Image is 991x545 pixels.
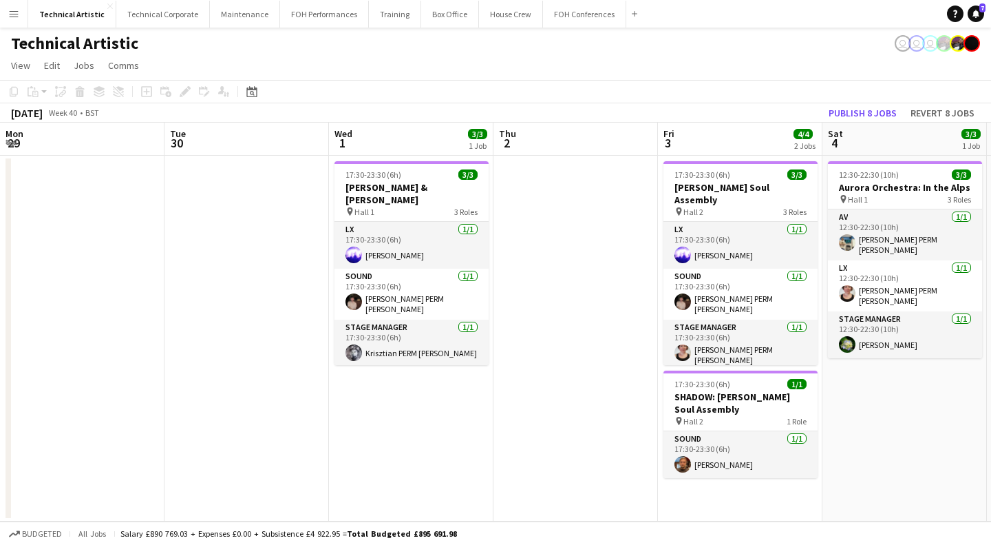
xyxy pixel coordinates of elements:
button: Publish 8 jobs [823,104,902,122]
app-card-role: Sound1/117:30-23:30 (6h)[PERSON_NAME] PERM [PERSON_NAME] [334,269,489,320]
button: Budgeted [7,526,64,542]
app-user-avatar: Sally PERM Pochciol [895,35,911,52]
button: Box Office [421,1,479,28]
button: Technical Corporate [116,1,210,28]
h3: [PERSON_NAME] & [PERSON_NAME] [334,181,489,206]
span: 3/3 [787,169,807,180]
span: 4 [826,135,843,151]
app-card-role: LX1/117:30-23:30 (6h)[PERSON_NAME] [663,222,818,269]
app-job-card: 12:30-22:30 (10h)3/3Aurora Orchestra: In the Alps Hall 13 RolesAV1/112:30-22:30 (10h)[PERSON_NAME... [828,161,982,358]
button: Technical Artistic [28,1,116,28]
a: Jobs [68,56,100,74]
app-job-card: 17:30-23:30 (6h)3/3[PERSON_NAME] Soul Assembly Hall 23 RolesLX1/117:30-23:30 (6h)[PERSON_NAME]Sou... [663,161,818,365]
span: Week 40 [45,107,80,118]
app-card-role: Stage Manager1/112:30-22:30 (10h)[PERSON_NAME] [828,311,982,358]
button: House Crew [479,1,543,28]
app-card-role: LX1/112:30-22:30 (10h)[PERSON_NAME] PERM [PERSON_NAME] [828,260,982,311]
span: 3/3 [952,169,971,180]
h3: SHADOW: [PERSON_NAME] Soul Assembly [663,391,818,415]
span: 17:30-23:30 (6h) [674,169,730,180]
span: Jobs [74,59,94,72]
app-card-role: Stage Manager1/117:30-23:30 (6h)[PERSON_NAME] PERM [PERSON_NAME] [663,320,818,371]
app-card-role: AV1/112:30-22:30 (10h)[PERSON_NAME] PERM [PERSON_NAME] [828,209,982,260]
span: View [11,59,30,72]
span: 2 [497,135,516,151]
span: 1 [332,135,352,151]
span: 4/4 [793,129,813,139]
span: 12:30-22:30 (10h) [839,169,899,180]
div: 2 Jobs [794,141,816,151]
app-user-avatar: Liveforce Admin [922,35,939,52]
span: 1 Role [787,416,807,426]
button: Maintenance [210,1,280,28]
button: FOH Performances [280,1,369,28]
button: FOH Conferences [543,1,626,28]
app-user-avatar: Zubair PERM Dhalla [950,35,966,52]
span: Sat [828,127,843,140]
span: 3/3 [458,169,478,180]
a: 7 [968,6,984,22]
span: 7 [979,3,985,12]
app-user-avatar: Zubair PERM Dhalla [936,35,952,52]
span: Tue [170,127,186,140]
span: 30 [168,135,186,151]
h1: Technical Artistic [11,33,138,54]
span: 29 [3,135,23,151]
div: 1 Job [962,141,980,151]
a: Edit [39,56,65,74]
div: [DATE] [11,106,43,120]
span: Wed [334,127,352,140]
span: Edit [44,59,60,72]
span: 17:30-23:30 (6h) [345,169,401,180]
span: 3/3 [468,129,487,139]
span: 3 Roles [783,207,807,217]
span: 3 Roles [454,207,478,217]
span: Fri [663,127,674,140]
span: Total Budgeted £895 691.98 [347,528,457,539]
span: Mon [6,127,23,140]
button: Revert 8 jobs [905,104,980,122]
button: Training [369,1,421,28]
app-job-card: 17:30-23:30 (6h)1/1SHADOW: [PERSON_NAME] Soul Assembly Hall 21 RoleSound1/117:30-23:30 (6h)[PERSO... [663,371,818,478]
h3: [PERSON_NAME] Soul Assembly [663,181,818,206]
span: 17:30-23:30 (6h) [674,379,730,389]
a: View [6,56,36,74]
span: Hall 1 [354,207,374,217]
app-card-role: Sound1/117:30-23:30 (6h)[PERSON_NAME] [663,431,818,478]
span: Thu [499,127,516,140]
div: Salary £890 769.03 + Expenses £0.00 + Subsistence £4 922.95 = [120,528,457,539]
app-card-role: Sound1/117:30-23:30 (6h)[PERSON_NAME] PERM [PERSON_NAME] [663,269,818,320]
span: Comms [108,59,139,72]
span: Hall 1 [848,194,868,205]
div: BST [85,107,99,118]
span: 3 Roles [948,194,971,205]
span: 3 [661,135,674,151]
div: 1 Job [469,141,487,151]
span: Hall 2 [683,416,703,426]
app-job-card: 17:30-23:30 (6h)3/3[PERSON_NAME] & [PERSON_NAME] Hall 13 RolesLX1/117:30-23:30 (6h)[PERSON_NAME]S... [334,161,489,365]
h3: Aurora Orchestra: In the Alps [828,181,982,194]
app-card-role: Stage Manager1/117:30-23:30 (6h)Krisztian PERM [PERSON_NAME] [334,320,489,367]
span: Hall 2 [683,207,703,217]
span: Budgeted [22,529,62,539]
span: 1/1 [787,379,807,389]
a: Comms [103,56,145,74]
app-card-role: LX1/117:30-23:30 (6h)[PERSON_NAME] [334,222,489,269]
span: All jobs [76,528,109,539]
span: 3/3 [961,129,981,139]
app-user-avatar: Abby Hubbard [908,35,925,52]
app-user-avatar: Gabrielle Barr [963,35,980,52]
